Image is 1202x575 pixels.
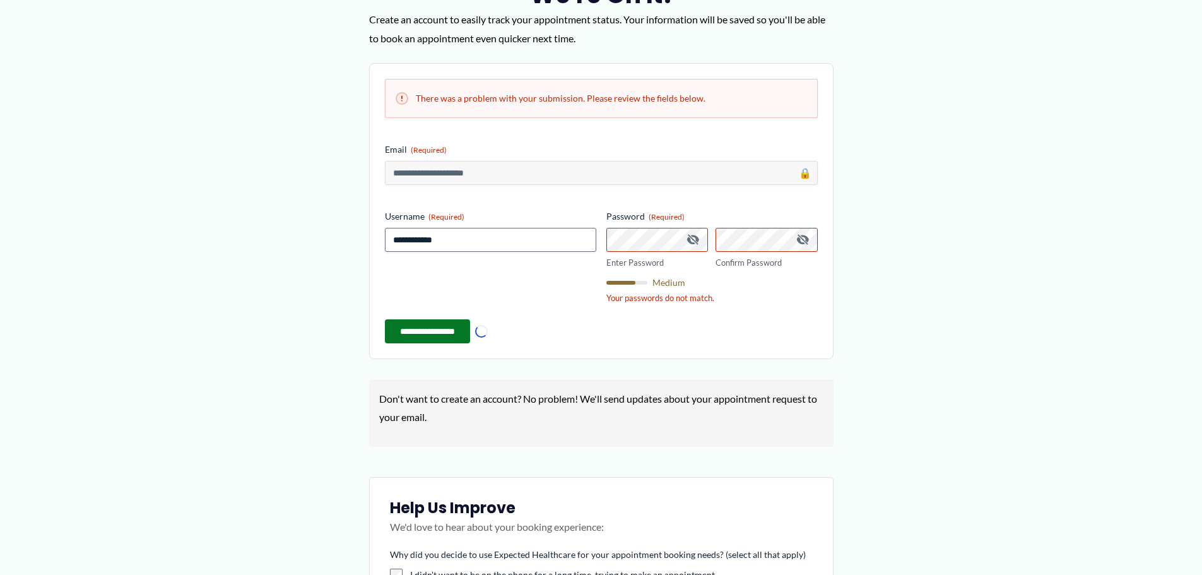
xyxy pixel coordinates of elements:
[369,10,834,47] p: Create an account to easily track your appointment status. Your information will be saved so you'...
[396,92,807,105] h2: There was a problem with your submission. Please review the fields below.
[428,212,464,222] span: (Required)
[385,210,596,223] label: Username
[606,292,818,304] div: Your passwords do not match.
[685,232,700,247] button: Hide Password
[606,278,818,287] div: Medium
[606,257,709,269] label: Enter Password
[649,212,685,222] span: (Required)
[390,518,813,549] p: We'd love to hear about your booking experience:
[411,145,447,155] span: (Required)
[390,498,813,518] h3: Help Us Improve
[385,143,818,156] label: Email
[606,210,685,223] legend: Password
[795,232,810,247] button: Hide Password
[390,548,806,561] legend: Why did you decide to use Expected Healthcare for your appointment booking needs? (select all tha...
[379,389,823,427] p: Don't want to create an account? No problem! We'll send updates about your appointment request to...
[716,257,818,269] label: Confirm Password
